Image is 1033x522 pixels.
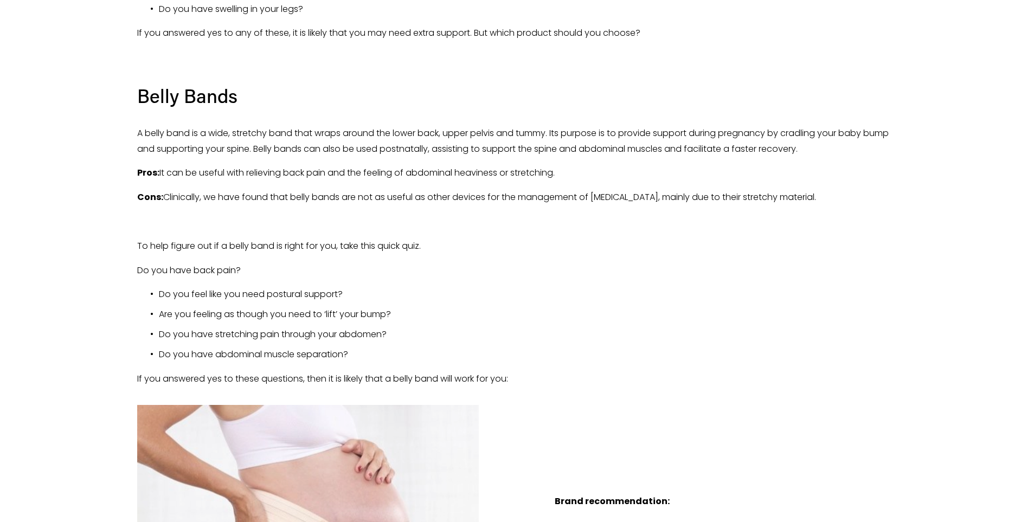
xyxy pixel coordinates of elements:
[137,371,896,387] p: If you answered yes to these questions, then it is likely that a belly band will work for you:
[137,25,896,41] p: If you answered yes to any of these, it is likely that you may need extra support. But which prod...
[137,166,159,179] strong: Pros:
[159,327,896,343] p: Do you have stretching pain through your abdomen?
[159,2,896,17] p: Do you have swelling in your legs?
[555,495,670,507] strong: Brand recommendation:
[137,190,896,205] p: Clinically, we have found that belly bands are not as useful as other devices for the management ...
[159,347,896,363] p: Do you have abdominal muscle separation?
[137,263,896,279] p: Do you have back pain?
[137,191,163,203] strong: Cons:
[137,83,896,108] h3: Belly Bands
[159,307,896,323] p: Are you feeling as though you need to ‘lift’ your bump?
[159,287,896,302] p: Do you feel like you need postural support?
[137,126,896,157] p: A belly band is a wide, stretchy band that wraps around the lower back, upper pelvis and tummy. I...
[137,239,896,254] p: To help figure out if a belly band is right for you, take this quick quiz.
[137,165,896,181] p: It can be useful with relieving back pain and the feeling of abdominal heaviness or stretching.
